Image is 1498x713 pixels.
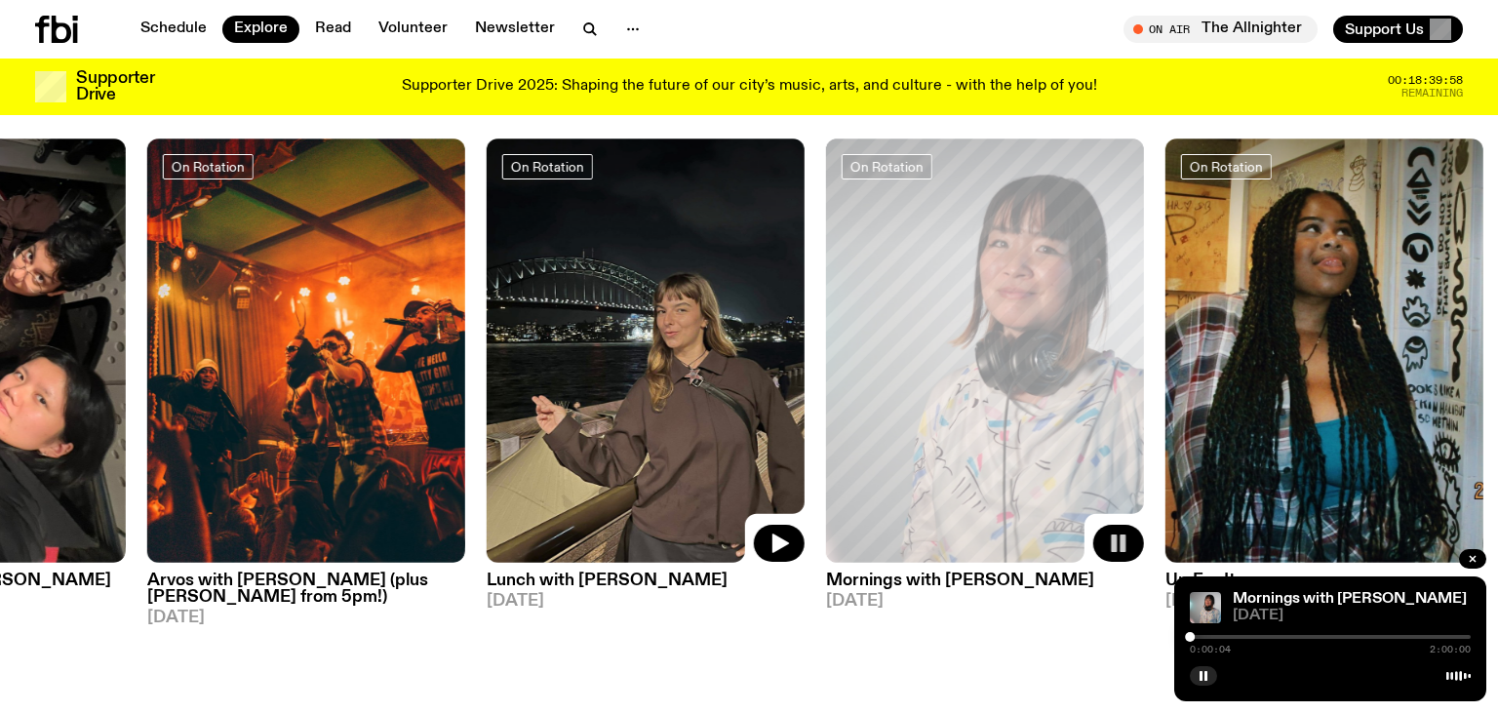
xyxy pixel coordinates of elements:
button: On AirThe Allnighter [1123,16,1318,43]
span: 2:00:00 [1430,645,1471,654]
a: Volunteer [367,16,459,43]
span: On Rotation [850,159,924,174]
h3: Lunch with [PERSON_NAME] [487,573,805,589]
button: Support Us [1333,16,1463,43]
img: Kana Frazer is smiling at the camera with her head tilted slightly to her left. She wears big bla... [1190,592,1221,623]
a: On Rotation [502,154,593,179]
a: On Rotation [842,154,932,179]
a: Mornings with [PERSON_NAME][DATE] [826,563,1144,610]
a: On Rotation [163,154,254,179]
a: Newsletter [463,16,567,43]
span: [DATE] [147,610,465,626]
span: 00:18:39:58 [1388,75,1463,86]
span: [DATE] [487,593,805,610]
span: 0:00:04 [1190,645,1231,654]
h3: Mornings with [PERSON_NAME] [826,573,1144,589]
a: Mornings with [PERSON_NAME] [1233,591,1467,607]
span: Remaining [1401,88,1463,99]
span: On Rotation [511,159,584,174]
h3: Up For It [1165,573,1483,589]
span: On Rotation [1190,159,1263,174]
a: Up For It[DATE] [1165,563,1483,610]
a: On Rotation [1181,154,1272,179]
img: Izzy Page stands above looking down at Opera Bar. She poses in front of the Harbour Bridge in the... [487,139,805,563]
span: [DATE] [1165,593,1483,610]
a: Arvos with [PERSON_NAME] (plus [PERSON_NAME] from 5pm!)[DATE] [147,563,465,626]
img: Ify - a Brown Skin girl with black braided twists, looking up to the side with her tongue stickin... [1165,139,1483,563]
a: Schedule [129,16,218,43]
a: Explore [222,16,299,43]
a: Read [303,16,363,43]
span: On Rotation [172,159,245,174]
span: [DATE] [826,593,1144,610]
h3: Arvos with [PERSON_NAME] (plus [PERSON_NAME] from 5pm!) [147,573,465,606]
h3: Supporter Drive [76,70,154,103]
h2: On Rotation [35,43,441,117]
a: Lunch with [PERSON_NAME][DATE] [487,563,805,610]
span: [DATE] [1233,609,1471,623]
span: Support Us [1345,20,1424,38]
p: Supporter Drive 2025: Shaping the future of our city’s music, arts, and culture - with the help o... [402,78,1097,96]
